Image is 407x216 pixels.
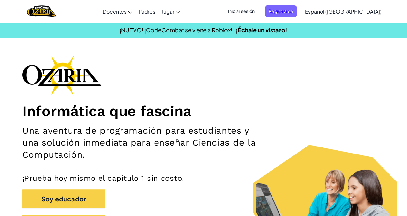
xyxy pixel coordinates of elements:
p: ¡Prueba hoy mismo el capítulo 1 sin costo! [22,173,385,183]
span: Español ([GEOGRAPHIC_DATA]) [305,8,382,15]
img: Home [27,5,57,18]
button: Iniciar sesión [224,5,259,17]
h2: Una aventura de programación para estudiantes y una solución inmediata para enseñar Ciencias de l... [22,125,265,161]
h1: Informática que fascina [22,102,385,120]
span: Jugar [162,8,174,15]
a: Ozaria by CodeCombat logo [27,5,57,18]
a: Español ([GEOGRAPHIC_DATA]) [302,3,385,20]
a: ¡Échale un vistazo! [236,26,287,34]
a: Padres [135,3,158,20]
button: Registrarse [265,5,297,17]
a: Docentes [100,3,135,20]
a: Jugar [158,3,183,20]
img: Ozaria branding logo [22,55,102,96]
span: ¡NUEVO! ¡CodeCombat se viene a Roblox! [120,26,232,34]
button: Soy educador [22,189,105,208]
span: Docentes [103,8,127,15]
